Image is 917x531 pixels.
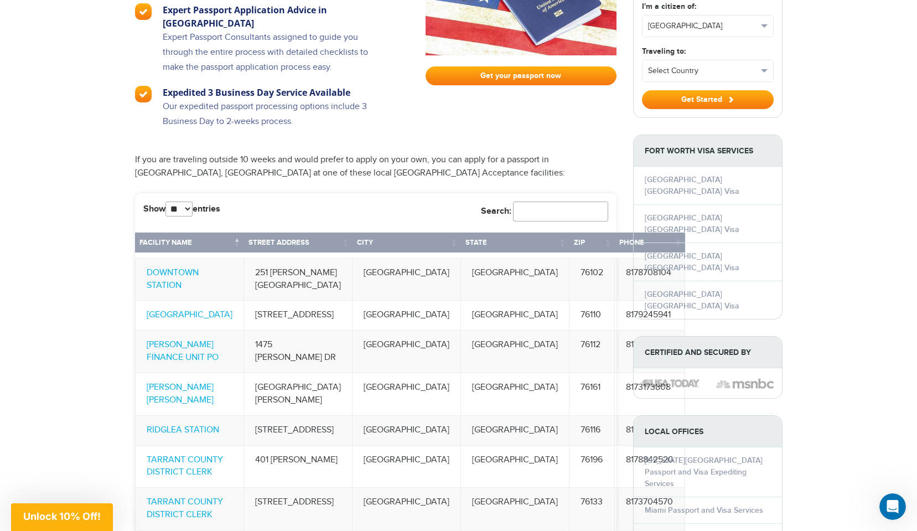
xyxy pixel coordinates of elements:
td: [GEOGRAPHIC_DATA] [353,487,461,530]
td: 76102 [569,258,615,301]
p: Our expedited passport processing options include 3 Business Day to 2-weeks process. [163,99,390,140]
label: I'm a citizen of: [642,1,696,12]
td: 8179245941 [615,300,685,330]
td: [GEOGRAPHIC_DATA] [353,445,461,488]
span: Unlock 10% Off! [23,511,101,522]
th: Facility Name: activate to sort column descending [135,233,244,258]
td: 8174468431 [615,330,685,373]
td: 76196 [569,445,615,488]
a: [US_STATE][GEOGRAPHIC_DATA] Passport and Visa Expediting Services [645,456,763,488]
td: [GEOGRAPHIC_DATA] [461,487,569,530]
select: Showentries [165,202,193,216]
a: TARRANT COUNTY DISTRICT CLERK [147,455,223,478]
img: image description [642,379,700,387]
a: DOWNTOWN STATION [147,267,199,291]
th: City: activate to sort column ascending [353,233,461,258]
a: [GEOGRAPHIC_DATA] [GEOGRAPHIC_DATA] Visa [645,175,739,196]
strong: LOCAL OFFICES [634,416,782,447]
p: Expert Passport Consultants assigned to guide you through the entire process with detailed checkl... [163,30,390,86]
td: [GEOGRAPHIC_DATA] [461,373,569,415]
button: Select Country [643,60,773,81]
td: [GEOGRAPHIC_DATA] [461,415,569,445]
td: 401 [PERSON_NAME] [244,445,353,488]
td: 8173173808 [615,373,685,415]
th: State: activate to sort column ascending [461,233,569,258]
a: [GEOGRAPHIC_DATA] [GEOGRAPHIC_DATA] Visa [645,213,739,234]
th: Zip: activate to sort column ascending [569,233,615,258]
a: Miami Passport and Visa Services [645,506,763,515]
iframe: Intercom live chat [879,493,906,520]
td: 76161 [569,373,615,415]
td: [STREET_ADDRESS] [244,300,353,330]
a: [PERSON_NAME] [PERSON_NAME] [147,382,214,405]
button: Get Started [642,90,774,109]
p: If you are traveling outside 10 weeks and would prefer to apply on your own, you can apply for a ... [135,153,616,180]
input: Search: [513,202,608,221]
div: Unlock 10% Off! [11,503,113,531]
th: Street Address: activate to sort column ascending [244,233,353,258]
h3: Expert Passport Application Advice in [GEOGRAPHIC_DATA] [163,3,390,30]
th: Phone: activate to sort column ascending [615,233,685,258]
a: Get your passport now [426,66,616,85]
td: 8178842520 [615,445,685,488]
td: 76110 [569,300,615,330]
td: [GEOGRAPHIC_DATA] [353,258,461,301]
td: 8178708104 [615,258,685,301]
td: 76133 [569,487,615,530]
td: [GEOGRAPHIC_DATA] [353,330,461,373]
label: Search: [481,202,608,221]
a: RIDGLEA STATION [147,425,219,435]
td: [GEOGRAPHIC_DATA] [353,300,461,330]
td: [STREET_ADDRESS] [244,415,353,445]
span: Select Country [648,65,758,76]
td: [GEOGRAPHIC_DATA] [461,300,569,330]
td: [GEOGRAPHIC_DATA] [461,330,569,373]
a: [GEOGRAPHIC_DATA] [147,310,232,320]
td: 8173704570 [615,487,685,530]
button: [GEOGRAPHIC_DATA] [643,16,773,37]
td: [GEOGRAPHIC_DATA] [353,415,461,445]
td: 1475 [PERSON_NAME] DR [244,330,353,373]
a: [GEOGRAPHIC_DATA] [GEOGRAPHIC_DATA] Visa [645,251,739,272]
td: [GEOGRAPHIC_DATA] [461,445,569,488]
a: [PERSON_NAME] FINANCE UNIT PO [147,339,219,363]
td: 76116 [569,415,615,445]
td: [GEOGRAPHIC_DATA] [353,373,461,415]
td: [STREET_ADDRESS] [244,487,353,530]
strong: Certified and Secured by [634,337,782,368]
label: Show entries [143,202,220,216]
td: 251 [PERSON_NAME][GEOGRAPHIC_DATA] [244,258,353,301]
td: 8172442372 [615,415,685,445]
span: [GEOGRAPHIC_DATA] [648,20,758,32]
a: TARRANT COUNTY DISTRICT CLERK [147,497,223,520]
td: 76112 [569,330,615,373]
img: image description [716,377,774,390]
a: [GEOGRAPHIC_DATA] [GEOGRAPHIC_DATA] Visa [645,290,739,311]
h3: Expedited 3 Business Day Service Available [163,86,390,99]
strong: Fort Worth Visa Services [634,135,782,167]
label: Traveling to: [642,45,686,57]
td: [GEOGRAPHIC_DATA] [461,258,569,301]
td: [GEOGRAPHIC_DATA][PERSON_NAME] [244,373,353,415]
